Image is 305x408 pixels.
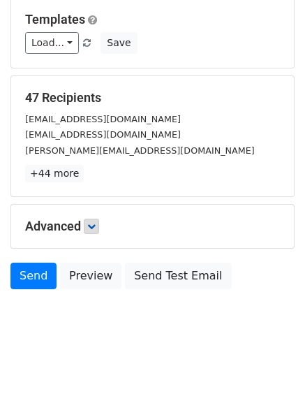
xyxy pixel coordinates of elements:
[235,341,305,408] iframe: Chat Widget
[25,145,255,156] small: [PERSON_NAME][EMAIL_ADDRESS][DOMAIN_NAME]
[25,12,85,27] a: Templates
[25,219,280,234] h5: Advanced
[25,129,181,140] small: [EMAIL_ADDRESS][DOMAIN_NAME]
[25,32,79,54] a: Load...
[25,165,84,182] a: +44 more
[125,263,231,289] a: Send Test Email
[60,263,121,289] a: Preview
[25,90,280,105] h5: 47 Recipients
[25,114,181,124] small: [EMAIL_ADDRESS][DOMAIN_NAME]
[101,32,137,54] button: Save
[10,263,57,289] a: Send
